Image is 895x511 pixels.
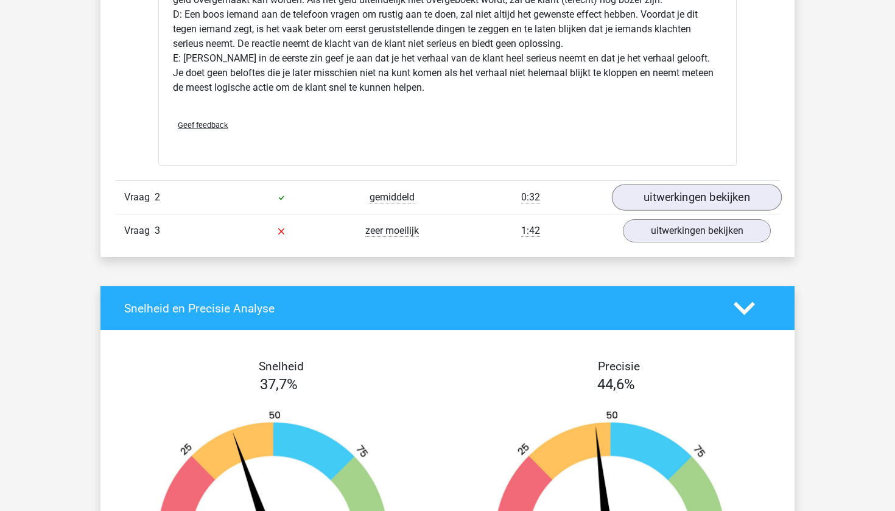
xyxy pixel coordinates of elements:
[155,225,160,236] span: 3
[462,359,776,373] h4: Precisie
[155,191,160,203] span: 2
[597,376,635,393] span: 44,6%
[623,219,771,242] a: uitwerkingen bekijken
[612,185,782,211] a: uitwerkingen bekijken
[124,190,155,205] span: Vraag
[521,225,540,237] span: 1:42
[124,301,715,315] h4: Snelheid en Precisie Analyse
[370,191,415,203] span: gemiddeld
[365,225,419,237] span: zeer moeilijk
[521,191,540,203] span: 0:32
[178,121,228,130] span: Geef feedback
[260,376,298,393] span: 37,7%
[124,359,438,373] h4: Snelheid
[124,224,155,238] span: Vraag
